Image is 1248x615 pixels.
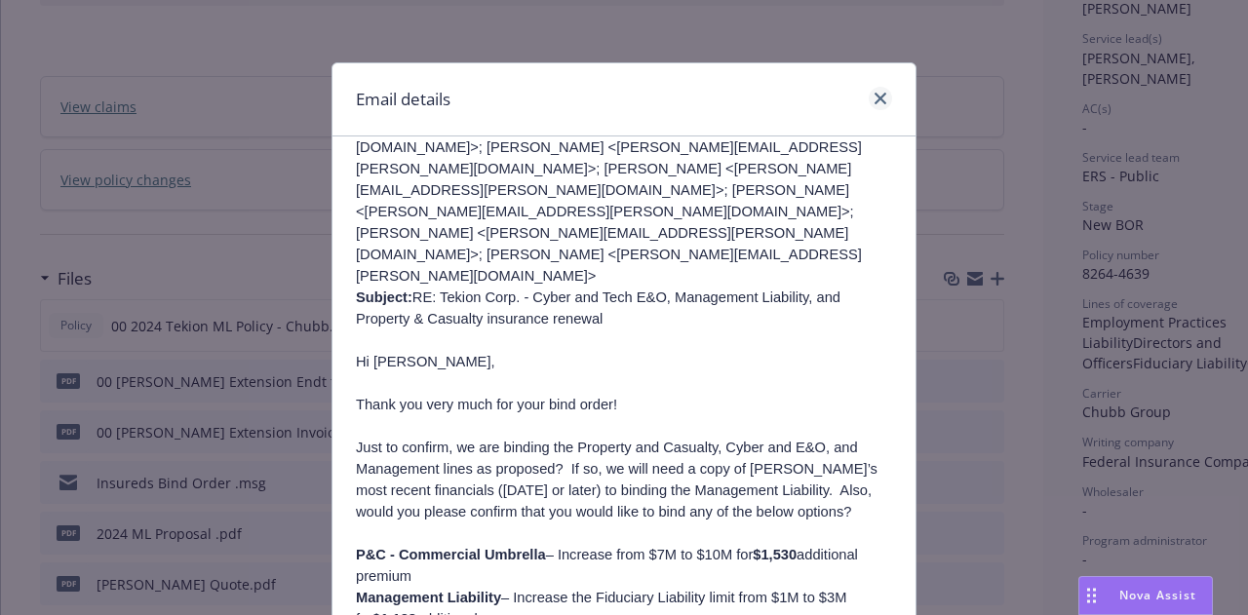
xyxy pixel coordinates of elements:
span: [PERSON_NAME] <[EMAIL_ADDRESS][DOMAIN_NAME]> [DATE] 1:57 PM [PERSON_NAME] <[PERSON_NAME][EMAIL_AD... [356,11,878,327]
p: Hi [PERSON_NAME], [356,351,892,372]
b: P&C - Commercial Umbrella [356,547,546,562]
b: $1,530 [753,547,797,562]
b: Subject: [356,289,412,305]
span: Nova Assist [1119,587,1196,603]
p: Thank you very much for your bind order! [356,394,892,415]
b: Management Liability [356,590,501,605]
p: Just to confirm, we are binding the Property and Casualty, Cyber and E&O, and Management lines as... [356,437,892,522]
li: – Increase from $7M to $10M for additional premium [356,544,892,587]
div: Drag to move [1079,577,1104,614]
button: Nova Assist [1078,576,1213,615]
